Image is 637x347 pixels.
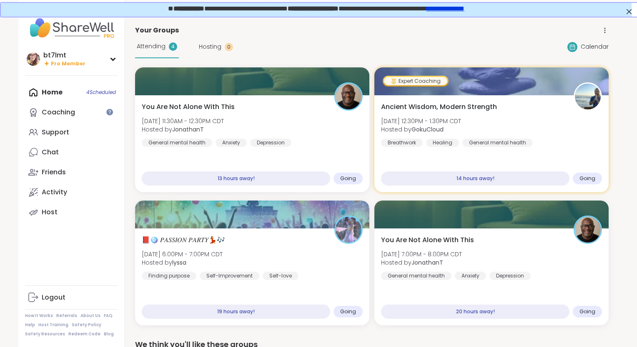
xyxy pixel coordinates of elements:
[25,182,118,202] a: Activity
[381,125,461,134] span: Hosted by
[340,175,356,182] span: Going
[142,235,225,245] span: 📕🪩 𝑃𝐴𝑆𝑆𝐼𝑂𝑁 𝑃𝐴𝑅𝑇𝑌💃🎶
[25,122,118,142] a: Support
[25,162,118,182] a: Friends
[142,139,212,147] div: General mental health
[250,139,291,147] div: Depression
[25,102,118,122] a: Coaching
[25,313,53,319] a: How It Works
[142,102,235,112] span: You Are Not Alone With This
[51,60,85,67] span: Pro Member
[142,117,224,125] span: [DATE] 11:30AM - 12:30PM CDT
[104,331,114,337] a: Blog
[42,208,58,217] div: Host
[169,42,177,51] div: 4
[25,288,118,307] a: Logout
[25,202,118,222] a: Host
[411,125,444,134] b: GokuCloud
[68,331,100,337] a: Redeem Code
[381,117,461,125] span: [DATE] 12:30PM - 1:30PM CDT
[142,258,223,267] span: Hosted by
[142,250,223,258] span: [DATE] 6:00PM - 7:00PM CDT
[137,42,166,51] span: Attending
[42,188,67,197] div: Activity
[336,84,361,109] img: JonathanT
[142,171,330,186] div: 13 hours away!
[38,322,68,328] a: Host Training
[340,308,356,315] span: Going
[80,313,100,319] a: About Us
[411,258,443,267] b: JonathanT
[25,322,35,328] a: Help
[381,235,474,245] span: You Are Not Alone With This
[25,13,118,42] img: ShareWell Nav Logo
[42,108,75,117] div: Coaching
[381,258,462,267] span: Hosted by
[200,272,259,280] div: Self-Improvement
[199,42,221,51] span: Hosting
[263,272,298,280] div: Self-love
[25,331,65,337] a: Safety Resources
[172,125,204,134] b: JonathanT
[25,142,118,162] a: Chat
[381,250,462,258] span: [DATE] 7:00PM - 8:00PM CDT
[27,52,40,66] img: bt7lmt
[384,77,447,85] div: Expert Coaching
[56,313,77,319] a: Referrals
[336,217,361,243] img: lyssa
[42,128,69,137] div: Support
[172,258,186,267] b: lyssa
[135,25,179,35] span: Your Groups
[381,139,423,147] div: Breathwork
[72,322,101,328] a: Safety Policy
[381,272,451,280] div: General mental health
[381,171,569,186] div: 14 hours away!
[106,109,113,115] iframe: Spotlight
[142,272,196,280] div: Finding purpose
[42,148,59,157] div: Chat
[104,313,113,319] a: FAQ
[381,102,497,112] span: Ancient Wisdom, Modern Strength
[216,139,247,147] div: Anxiety
[142,305,330,319] div: 19 hours away!
[225,43,233,51] div: 0
[381,305,569,319] div: 20 hours away!
[42,168,66,177] div: Friends
[43,51,85,60] div: bt7lmt
[42,293,65,302] div: Logout
[142,125,224,134] span: Hosted by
